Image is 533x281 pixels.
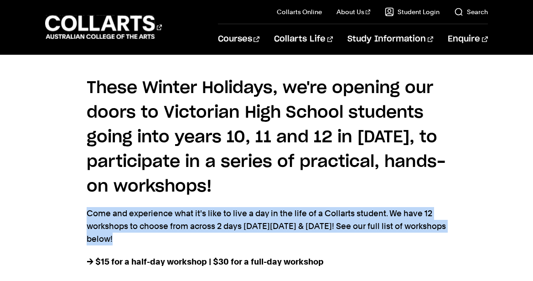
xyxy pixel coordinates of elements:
a: Enquire [448,24,487,54]
h4: These Winter Holidays, we're opening our doors to Victorian High School students going into years... [87,76,447,199]
a: Search [454,7,488,16]
a: Study Information [347,24,433,54]
a: About Us [336,7,370,16]
strong: → $15 for a half-day workshop | $30 for a full-day workshop [87,257,324,266]
a: Collarts Online [277,7,322,16]
div: Go to homepage [45,14,162,40]
a: Collarts Life [274,24,333,54]
p: Come and experience what it's like to live a day in the life of a Collarts student. We have 12 wo... [87,207,447,245]
a: Student Login [385,7,440,16]
a: Courses [218,24,259,54]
